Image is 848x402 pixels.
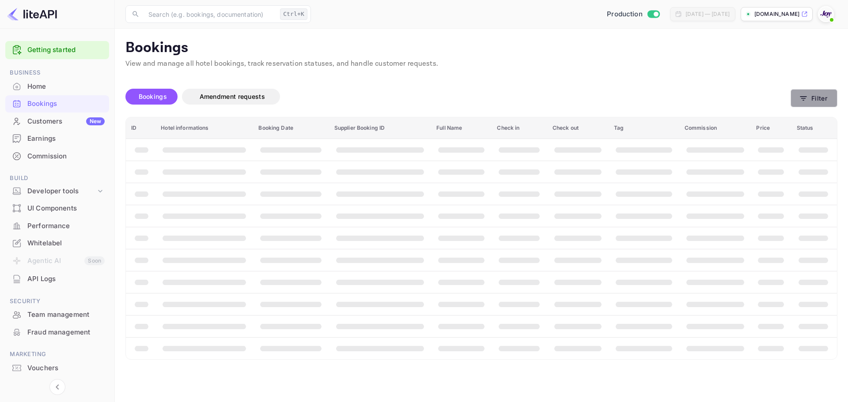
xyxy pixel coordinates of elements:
div: UI Components [5,200,109,217]
p: [DOMAIN_NAME] [754,10,799,18]
div: Fraud management [27,327,105,338]
div: account-settings tabs [125,89,791,105]
img: LiteAPI logo [7,7,57,21]
div: UI Components [27,203,105,214]
a: UI Components [5,200,109,216]
a: Getting started [27,45,105,55]
th: Price [751,117,791,139]
div: Ctrl+K [280,8,307,20]
div: Switch to Sandbox mode [603,9,663,19]
th: ID [126,117,155,139]
div: API Logs [27,274,105,284]
span: Bookings [139,93,167,100]
th: Full Name [431,117,492,139]
div: Home [27,82,105,92]
th: Supplier Booking ID [329,117,431,139]
div: API Logs [5,271,109,288]
th: Booking Date [253,117,329,139]
div: [DATE] — [DATE] [685,10,730,18]
div: Vouchers [5,360,109,377]
div: Getting started [5,41,109,59]
div: Bookings [27,99,105,109]
div: Developer tools [5,184,109,199]
a: Team management [5,306,109,323]
span: Security [5,297,109,306]
a: Whitelabel [5,235,109,251]
a: API Logs [5,271,109,287]
th: Check out [547,117,609,139]
span: Build [5,173,109,183]
a: Home [5,78,109,94]
div: Earnings [5,130,109,147]
a: CustomersNew [5,113,109,129]
div: Team management [5,306,109,323]
div: CustomersNew [5,113,109,130]
span: Marketing [5,349,109,359]
p: Bookings [125,39,837,57]
button: Collapse navigation [49,379,65,395]
div: Bookings [5,95,109,113]
div: Developer tools [27,186,96,196]
div: Performance [27,221,105,231]
a: Bookings [5,95,109,112]
div: Whitelabel [27,238,105,248]
th: Status [791,117,837,139]
div: Whitelabel [5,235,109,252]
th: Hotel informations [155,117,253,139]
a: Commission [5,148,109,164]
table: booking table [126,117,837,359]
div: Customers [27,116,105,127]
img: With Joy [819,7,833,21]
div: Team management [27,310,105,320]
input: Search (e.g. bookings, documentation) [143,5,276,23]
div: Earnings [27,134,105,144]
span: Production [607,9,643,19]
div: New [86,117,105,125]
a: Vouchers [5,360,109,376]
a: Fraud management [5,324,109,340]
p: View and manage all hotel bookings, track reservation statuses, and handle customer requests. [125,59,837,69]
div: Performance [5,218,109,235]
th: Tag [609,117,679,139]
span: Business [5,68,109,78]
div: Vouchers [27,363,105,373]
div: Commission [5,148,109,165]
th: Commission [679,117,751,139]
th: Check in [492,117,547,139]
button: Filter [791,89,837,107]
span: Amendment requests [200,93,265,100]
div: Commission [27,151,105,162]
a: Earnings [5,130,109,147]
a: Performance [5,218,109,234]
